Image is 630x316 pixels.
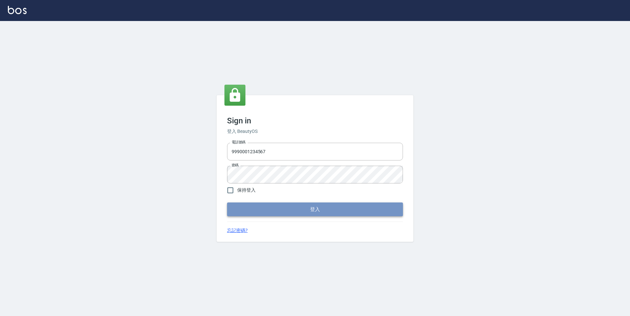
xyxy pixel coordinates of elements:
[8,6,27,14] img: Logo
[237,187,256,194] span: 保持登入
[232,140,245,145] label: 電話號碼
[227,227,248,234] a: 忘記密碼?
[227,128,403,135] h6: 登入 BeautyOS
[232,163,239,168] label: 密碼
[227,202,403,216] button: 登入
[227,116,403,125] h3: Sign in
